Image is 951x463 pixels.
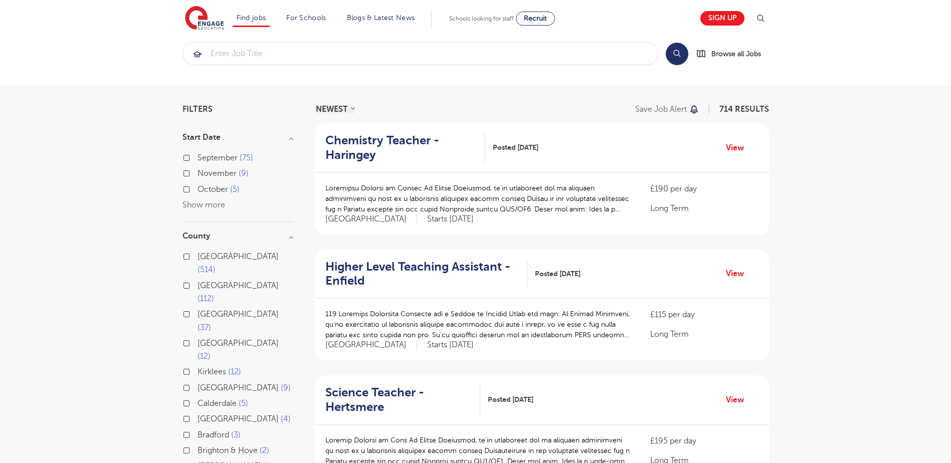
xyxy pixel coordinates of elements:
span: 12 [228,367,241,376]
input: October 5 [198,185,204,191]
input: [GEOGRAPHIC_DATA] 514 [198,252,204,259]
span: 2 [260,446,269,455]
p: 119 Loremips Dolorsita Consecte adi e Seddoe te Incidid Utlab etd magn: Al Enimad Minimveni, qu’n... [325,309,631,340]
input: Kirklees 12 [198,367,204,374]
h2: Higher Level Teaching Assistant - Enfield [325,260,519,289]
span: November [198,169,237,178]
span: [GEOGRAPHIC_DATA] [198,310,279,319]
p: Long Term [650,328,758,340]
a: View [726,393,751,406]
span: 3 [231,430,241,439]
span: Bradford [198,430,229,439]
a: Recruit [516,12,555,26]
span: Posted [DATE] [493,142,538,153]
span: 12 [198,352,211,361]
span: [GEOGRAPHIC_DATA] [198,281,279,290]
span: October [198,185,228,194]
a: Chemistry Teacher - Haringey [325,133,485,162]
input: September 75 [198,153,204,160]
p: £195 per day [650,435,758,447]
a: Blogs & Latest News [347,14,415,22]
input: Bradford 3 [198,430,204,437]
span: 714 RESULTS [719,105,769,114]
p: £115 per day [650,309,758,321]
div: Submit [182,42,658,65]
a: View [726,267,751,280]
span: [GEOGRAPHIC_DATA] [325,340,417,350]
span: Calderdale [198,399,237,408]
h2: Chemistry Teacher - Haringey [325,133,477,162]
span: 5 [239,399,248,408]
span: 37 [198,323,211,332]
span: Browse all Jobs [711,48,761,60]
input: [GEOGRAPHIC_DATA] 37 [198,310,204,316]
p: Save job alert [635,105,687,113]
p: Loremipsu Dolorsi am Consec Ad Elitse Doeiusmod, te’in utlaboreet dol ma aliquaen adminimveni qu ... [325,183,631,214]
a: View [726,141,751,154]
button: Show more [182,200,225,209]
span: 9 [239,169,249,178]
span: Schools looking for staff [449,15,514,22]
span: 514 [198,265,216,274]
p: Starts [DATE] [427,340,474,350]
input: [GEOGRAPHIC_DATA] 12 [198,339,204,345]
input: [GEOGRAPHIC_DATA] 4 [198,414,204,421]
span: Posted [DATE] [488,394,533,405]
span: Posted [DATE] [535,269,581,279]
p: Starts [DATE] [427,214,474,224]
input: [GEOGRAPHIC_DATA] 112 [198,281,204,288]
span: Brighton & Hove [198,446,258,455]
span: 5 [230,185,240,194]
span: [GEOGRAPHIC_DATA] [198,252,279,261]
span: 9 [281,383,291,392]
button: Save job alert [635,105,700,113]
span: Recruit [524,15,547,22]
span: [GEOGRAPHIC_DATA] [198,383,279,392]
span: Filters [182,105,213,113]
a: Science Teacher - Hertsmere [325,385,480,414]
p: Long Term [650,202,758,214]
input: Submit [183,43,658,65]
h3: County [182,232,293,240]
span: 112 [198,294,214,303]
input: November 9 [198,169,204,175]
a: Browse all Jobs [696,48,769,60]
img: Engage Education [185,6,224,31]
a: Sign up [700,11,744,26]
span: [GEOGRAPHIC_DATA] [325,214,417,224]
a: Higher Level Teaching Assistant - Enfield [325,260,527,289]
h2: Science Teacher - Hertsmere [325,385,472,414]
span: [GEOGRAPHIC_DATA] [198,414,279,423]
input: Calderdale 5 [198,399,204,405]
a: For Schools [286,14,326,22]
input: Brighton & Hove 2 [198,446,204,452]
button: Search [666,43,688,65]
a: Find jobs [237,14,266,22]
span: Kirklees [198,367,226,376]
span: 4 [281,414,291,423]
span: [GEOGRAPHIC_DATA] [198,339,279,348]
p: £190 per day [650,183,758,195]
input: [GEOGRAPHIC_DATA] 9 [198,383,204,390]
span: September [198,153,238,162]
span: 75 [240,153,253,162]
h3: Start Date [182,133,293,141]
